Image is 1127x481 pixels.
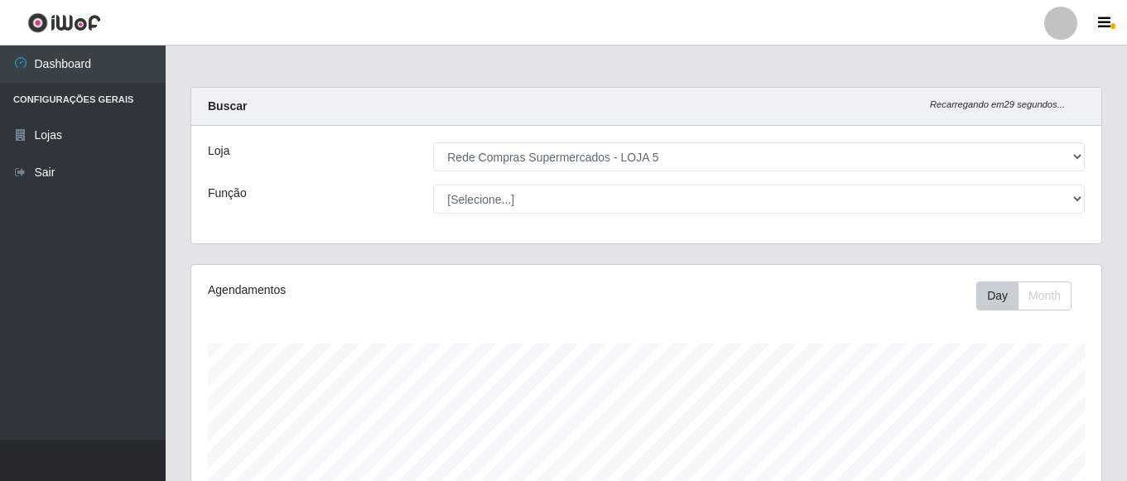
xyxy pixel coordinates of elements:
[208,281,559,299] div: Agendamentos
[27,12,101,33] img: CoreUI Logo
[208,185,247,202] label: Função
[208,99,247,113] strong: Buscar
[208,142,229,160] label: Loja
[976,281,1085,310] div: Toolbar with button groups
[976,281,1072,310] div: First group
[976,281,1019,310] button: Day
[930,99,1065,109] i: Recarregando em 29 segundos...
[1018,281,1072,310] button: Month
